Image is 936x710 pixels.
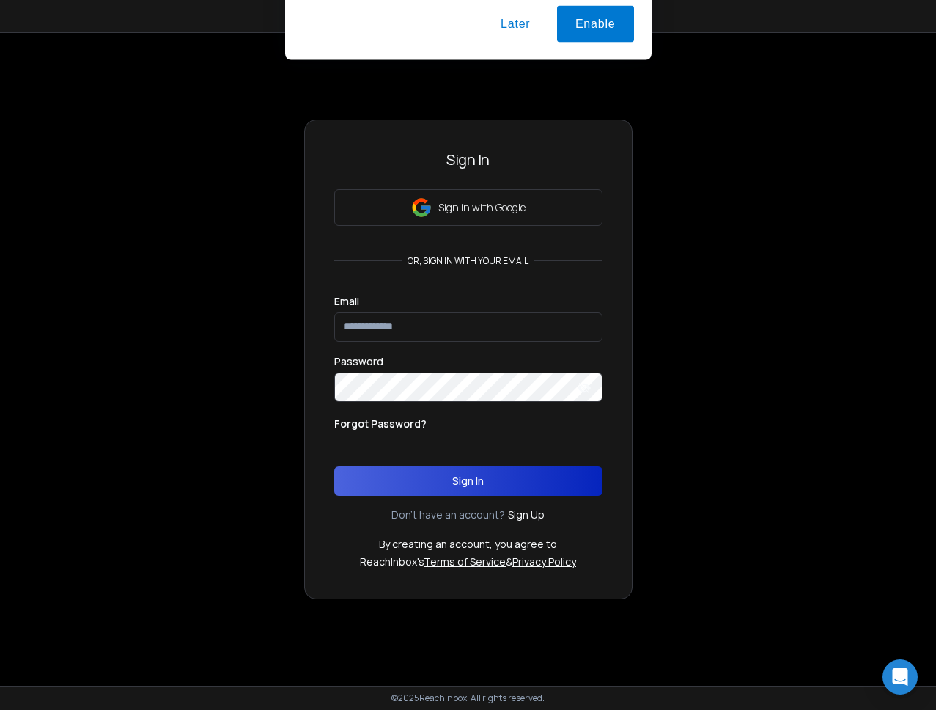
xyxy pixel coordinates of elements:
button: Sign in with Google [334,189,602,226]
div: Open Intercom Messenger [882,659,918,695]
a: Privacy Policy [512,555,576,568]
button: Sign In [334,466,602,496]
img: notification icon [303,18,361,76]
label: Password [334,356,383,367]
a: Sign Up [508,508,545,522]
p: Forgot Password? [334,417,427,431]
div: Enable notifications to stay on top of your campaigns with real-time updates on replies. [361,18,634,51]
p: Don't have an account? [391,508,505,522]
p: By creating an account, you agree to [379,537,557,552]
p: ReachInbox's & [360,555,576,569]
label: Email [334,296,359,307]
p: Sign in with Google [438,200,526,215]
button: Later [482,76,548,113]
button: Enable [557,76,634,113]
h3: Sign In [334,150,602,170]
a: Terms of Service [424,555,506,568]
p: or, sign in with your email [402,255,534,267]
p: © 2025 Reachinbox. All rights reserved. [391,692,545,704]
